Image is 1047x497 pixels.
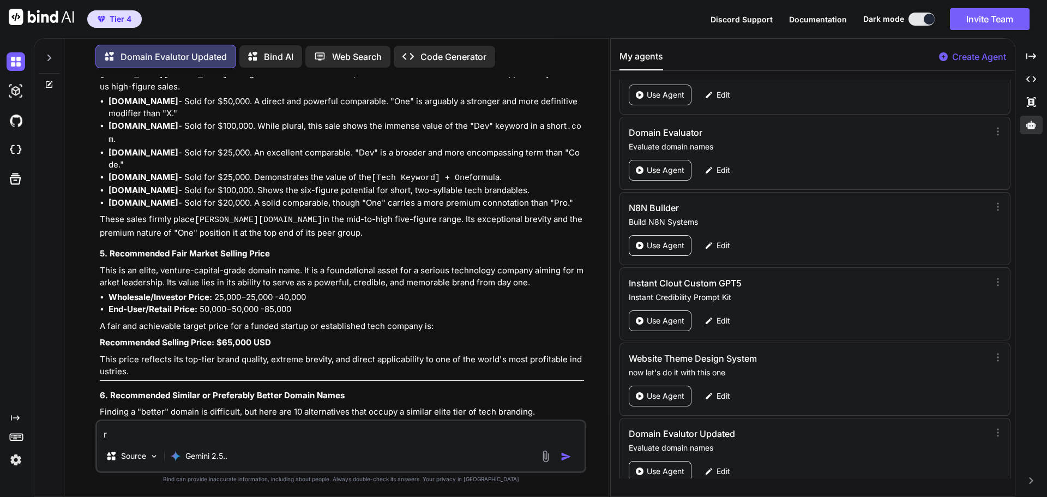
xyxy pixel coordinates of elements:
[109,120,584,147] li: - Sold for $100,000. While plural, this sale shows the immense value of the "Dev" keyword in a sh...
[647,89,684,100] p: Use Agent
[100,70,227,79] code: [PERSON_NAME][DOMAIN_NAME]
[100,354,584,378] p: This price reflects its top-tier brand quality, extreme brevity, and direct applicability to one ...
[109,172,178,182] strong: [DOMAIN_NAME]
[629,201,878,214] h3: N8N Builder
[717,466,730,477] p: Edit
[100,406,584,418] p: Finding a "better" domain is difficult, but here are 10 alternatives that occupy a similar elite ...
[717,165,730,176] p: Edit
[952,50,1006,63] p: Create Agent
[226,292,241,302] mn: 000
[629,367,985,378] p: now let's do it with this one
[212,304,226,314] mn: 000
[109,184,584,197] li: - Sold for $100,000. Shows the six-figure potential for short, two-syllable tech brandables.
[629,292,985,303] p: Instant Credibility Prompt Kit
[109,197,178,208] strong: [DOMAIN_NAME]
[97,421,585,441] textarea: r
[539,450,552,463] img: attachment
[950,8,1030,30] button: Invite Team
[629,277,878,290] h3: Instant Clout Custom GPT5
[170,451,181,462] img: Gemini 2.5 Pro
[214,292,224,302] mn: 25
[9,9,74,25] img: Bind AI
[109,197,584,209] li: - Sold for $20,000. A solid comparable, though "One" carries a more premium connotation than "Pro."
[226,304,232,314] mo: −
[7,141,25,159] img: cloudideIcon
[420,50,486,63] p: Code Generator
[264,50,293,63] p: Bind AI
[629,442,985,453] p: Evaluate domain names
[209,304,212,314] mo: ,
[561,451,571,462] img: icon
[629,126,878,139] h3: Domain Evaluator
[711,15,773,24] span: Discord Support
[7,451,25,469] img: settings
[7,111,25,130] img: githubDark
[332,50,382,63] p: Web Search
[717,315,730,326] p: Edit
[789,14,847,25] button: Documentation
[629,141,985,152] p: Evaluate domain names
[109,121,178,131] strong: [DOMAIN_NAME]
[7,82,25,100] img: darkAi-studio
[100,68,584,93] p: belongs to an elite class of short, brandable tech domains. Its value is supported by numerous hi...
[100,320,584,333] p: A fair and achievable target price for a funded startup or established tech company is:
[109,304,197,314] strong: End-User/Retail Price:
[232,304,264,314] annotation: 50,000 -
[647,315,684,326] p: Use Agent
[110,14,131,25] span: Tier 4
[109,95,584,120] li: - Sold for $50,000. A direct and powerful comparable. "One" is arguably a stronger and more defin...
[95,475,586,483] p: Bind can provide inaccurate information, including about people. Always double-check its answers....
[629,352,878,365] h3: Website Theme Design System
[100,265,584,289] p: This is an elite, venture-capital-grade domain name. It is a foundational asset for a serious tec...
[109,292,212,302] strong: Wholesale/Investor Price:
[629,427,878,440] h3: Domain Evalutor Updated
[100,213,584,239] p: These sales firmly place in the mid-to-high five-figure range. Its exceptional brevity and the pr...
[647,391,684,402] p: Use Agent
[7,52,25,71] img: darkChat
[789,15,847,24] span: Documentation
[121,50,227,63] p: Domain Evalutor Updated
[100,390,345,400] strong: 6. Recommended Similar or Preferably Better Domain Names
[647,240,684,251] p: Use Agent
[109,96,178,106] strong: [DOMAIN_NAME]
[246,292,279,302] annotation: 25,000 -
[241,292,246,302] mo: −
[109,303,584,316] li: 85,000
[711,14,773,25] button: Discord Support
[224,292,226,302] mo: ,
[87,10,142,28] button: premiumTier 4
[121,451,146,462] p: Source
[100,337,271,348] strong: Recommended Selling Price: $65,000 USD
[149,452,159,461] img: Pick Models
[109,185,178,195] strong: [DOMAIN_NAME]
[647,466,684,477] p: Use Agent
[371,173,470,183] code: [Tech Keyword] + One
[109,147,178,158] strong: [DOMAIN_NAME]
[863,14,904,25] span: Dark mode
[629,217,985,227] p: Build N8N Systems
[200,304,209,314] mn: 50
[109,291,584,304] li: 40,000
[717,240,730,251] p: Edit
[100,248,270,259] strong: 5. Recommended Fair Market Selling Price
[619,50,663,70] button: My agents
[109,171,584,185] li: - Sold for $25,000. Demonstrates the value of the formula.
[717,391,730,402] p: Edit
[647,165,684,176] p: Use Agent
[717,89,730,100] p: Edit
[195,215,322,225] code: [PERSON_NAME][DOMAIN_NAME]
[185,451,227,462] p: Gemini 2.5..
[109,147,584,171] li: - Sold for $25,000. An excellent comparable. "Dev" is a broader and more encompassing term than "...
[98,16,105,22] img: premium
